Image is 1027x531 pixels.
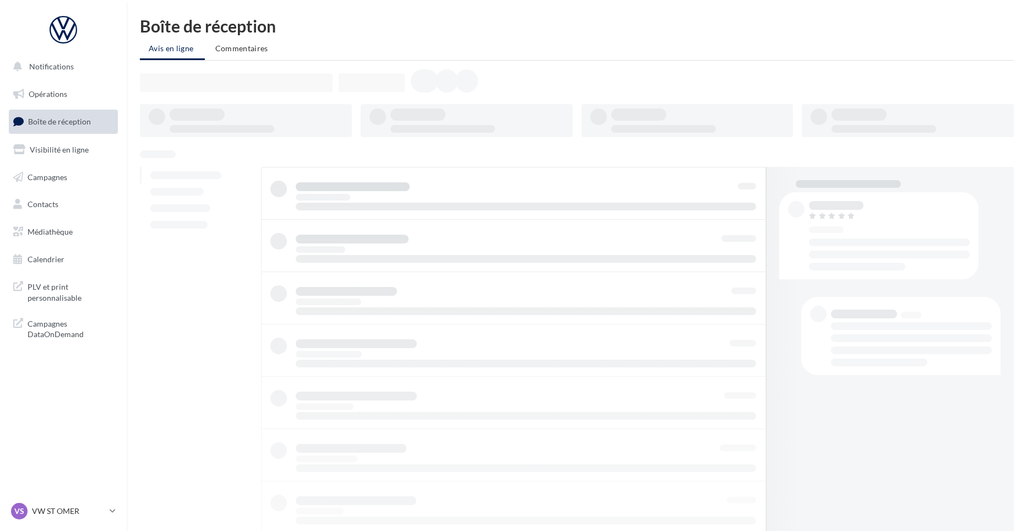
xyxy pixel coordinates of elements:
[140,18,1014,34] div: Boîte de réception
[215,44,268,53] span: Commentaires
[28,254,64,264] span: Calendrier
[28,227,73,236] span: Médiathèque
[28,172,67,181] span: Campagnes
[7,312,120,344] a: Campagnes DataOnDemand
[7,166,120,189] a: Campagnes
[7,83,120,106] a: Opérations
[28,316,113,340] span: Campagnes DataOnDemand
[7,193,120,216] a: Contacts
[29,89,67,99] span: Opérations
[30,145,89,154] span: Visibilité en ligne
[7,220,120,243] a: Médiathèque
[28,117,91,126] span: Boîte de réception
[32,506,105,517] p: VW ST OMER
[14,506,24,517] span: VS
[29,62,74,71] span: Notifications
[28,199,58,209] span: Contacts
[7,138,120,161] a: Visibilité en ligne
[7,110,120,133] a: Boîte de réception
[7,248,120,271] a: Calendrier
[28,279,113,303] span: PLV et print personnalisable
[7,55,116,78] button: Notifications
[9,501,118,522] a: VS VW ST OMER
[7,275,120,307] a: PLV et print personnalisable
